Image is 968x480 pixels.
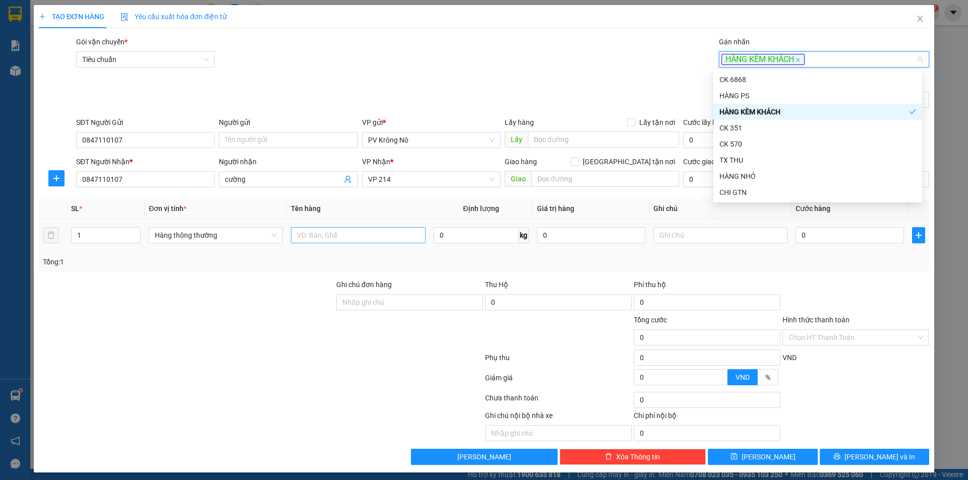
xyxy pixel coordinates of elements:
[219,156,357,167] div: Người nhận
[635,117,679,128] span: Lấy tận nơi
[605,453,612,461] span: delete
[782,354,797,362] span: VND
[913,231,925,239] span: plus
[916,15,924,23] span: close
[505,118,534,126] span: Lấy hàng
[683,158,733,166] label: Cước giao hàng
[713,168,922,184] div: HÀNG NHỎ
[713,120,922,136] div: CK 351
[291,204,321,213] span: Tên hàng
[649,199,792,219] th: Ghi chú
[531,171,679,187] input: Dọc đường
[101,73,136,79] span: PV Bình Dương
[742,451,796,462] span: [PERSON_NAME]
[368,172,495,187] span: VP 214
[120,13,129,21] img: icon
[362,117,501,128] div: VP gửi
[505,171,531,187] span: Giao
[411,449,558,465] button: [PERSON_NAME]
[149,204,187,213] span: Đơn vị tính
[485,425,632,441] input: Nhập ghi chú
[796,57,801,62] span: close
[485,281,508,289] span: Thu Hộ
[719,139,916,150] div: CK 570
[906,5,934,33] button: Close
[634,410,780,425] div: Chi phí nội bộ
[39,13,104,21] span: TẠO ĐƠN HÀNG
[683,118,729,126] label: Cước lấy hàng
[844,451,915,462] span: [PERSON_NAME] và In
[77,70,93,85] span: Nơi nhận:
[719,74,916,85] div: CK 6868
[782,316,850,324] label: Hình thức thanh toán
[560,449,706,465] button: deleteXóa Thông tin
[155,228,277,243] span: Hàng thông thường
[713,184,922,200] div: CHI GTN
[796,204,830,213] span: Cước hàng
[719,90,916,101] div: HÀNG PS
[39,13,46,20] span: plus
[484,352,633,370] div: Phụ thu
[708,449,817,465] button: save[PERSON_NAME]
[713,152,922,168] div: TX THU
[219,117,357,128] div: Người gửi
[336,294,483,310] input: Ghi chú đơn hàng
[76,38,128,46] span: Gói vận chuyển
[48,170,65,186] button: plus
[713,104,922,120] div: HÀNG KÈM KHÁCH
[76,156,215,167] div: SĐT Người Nhận
[485,410,632,425] div: Ghi chú nội bộ nhà xe
[719,38,750,46] label: Gán nhãn
[505,158,537,166] span: Giao hàng
[519,227,529,243] span: kg
[484,392,633,410] div: Chưa thanh toán
[683,171,786,187] input: Cước giao hàng
[120,13,227,21] span: Yêu cầu xuất hóa đơn điện tử
[49,174,64,182] span: plus
[634,279,780,294] div: Phí thu hộ
[537,227,645,243] input: 0
[713,88,922,104] div: HÀNG PS
[653,227,788,243] input: Ghi Chú
[368,132,495,148] span: PV Krông Nô
[101,38,142,45] span: KN09250385
[10,70,21,85] span: Nơi gửi:
[909,108,916,115] span: check
[616,451,660,462] span: Xóa Thông tin
[457,451,511,462] span: [PERSON_NAME]
[833,453,840,461] span: printer
[713,136,922,152] div: CK 570
[336,281,392,289] label: Ghi chú đơn hàng
[528,131,679,148] input: Dọc đường
[579,156,679,167] span: [GEOGRAPHIC_DATA] tận nơi
[344,175,352,183] span: user-add
[10,23,23,48] img: logo
[26,16,82,54] strong: CÔNG TY TNHH [GEOGRAPHIC_DATA] 214 QL13 - P.26 - Q.BÌNH THẠNH - TP HCM 1900888606
[34,71,63,76] span: PV Krông Nô
[463,204,499,213] span: Định lượng
[719,187,916,198] div: CHI GTN
[736,373,750,381] span: VND
[43,256,374,267] div: Tổng: 1
[76,117,215,128] div: SĐT Người Gửi
[35,60,117,68] strong: BIÊN NHẬN GỬI HÀNG HOÁ
[43,227,59,243] button: delete
[765,373,770,381] span: %
[820,449,929,465] button: printer[PERSON_NAME] và In
[912,227,925,243] button: plus
[484,372,633,390] div: Giảm giá
[721,54,805,65] span: HÀNG KÈM KHÁCH
[291,227,425,243] input: VD: Bàn, Ghế
[719,155,916,166] div: TX THU
[806,53,808,65] input: Gán nhãn
[505,131,528,148] span: Lấy
[719,171,916,182] div: HÀNG NHỎ
[683,132,786,148] input: Cước lấy hàng
[537,204,574,213] span: Giá trị hàng
[719,106,909,117] div: HÀNG KÈM KHÁCH
[362,158,390,166] span: VP Nhận
[96,45,142,53] span: 06:45:31 [DATE]
[82,52,209,67] span: Tiêu chuẩn
[713,72,922,88] div: CK 6868
[71,204,79,213] span: SL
